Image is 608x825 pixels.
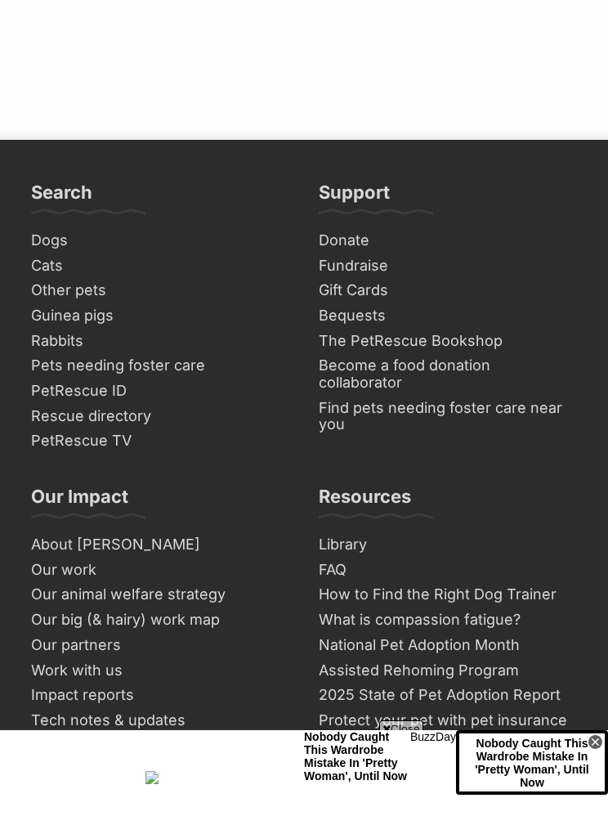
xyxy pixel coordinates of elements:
a: About [PERSON_NAME] [25,532,296,558]
a: The PetRescue Bookshop [312,329,583,354]
span: Close [379,720,423,737]
h3: Support [319,181,390,213]
a: Bequests [312,303,583,329]
h3: Search [31,181,92,213]
a: Our animal welfare strategy [25,582,296,608]
a: Tech notes & updates [25,708,296,733]
a: Become a food donation collaborator [312,353,583,395]
a: PetRescue ID [25,379,296,404]
h3: Resources [319,485,411,518]
a: Our big (& hairy) work map [25,608,296,633]
a: 2025 State of Pet Adoption Report [312,683,583,708]
a: Guinea pigs [25,303,296,329]
a: Other pets [25,278,296,303]
h3: Our Impact [31,485,128,518]
a: Our work [25,558,296,583]
a: Assisted Rehoming Program [312,658,583,684]
a: How to Find the Right Dog Trainer [312,582,583,608]
a: National Pet Adoption Month [312,633,583,658]
a: Library [312,532,583,558]
a: Gift Cards [312,278,583,303]
a: Protect your pet with pet insurance [312,708,583,733]
a: Our partners [25,633,296,658]
a: Work with us [25,658,296,684]
a: What is compassion fatigue? [312,608,583,633]
a: Impact reports [25,683,296,708]
a: FAQ [312,558,583,583]
a: Pets needing foster care [25,353,296,379]
a: Find pets needing foster care near you [312,396,583,437]
a: Rescue directory [25,404,296,429]
a: Rabbits [25,329,296,354]
a: Dogs [25,228,296,253]
a: Fundraise [312,253,583,279]
a: Donate [312,228,583,253]
a: Cats [25,253,296,279]
a: PetRescue TV [25,428,296,454]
